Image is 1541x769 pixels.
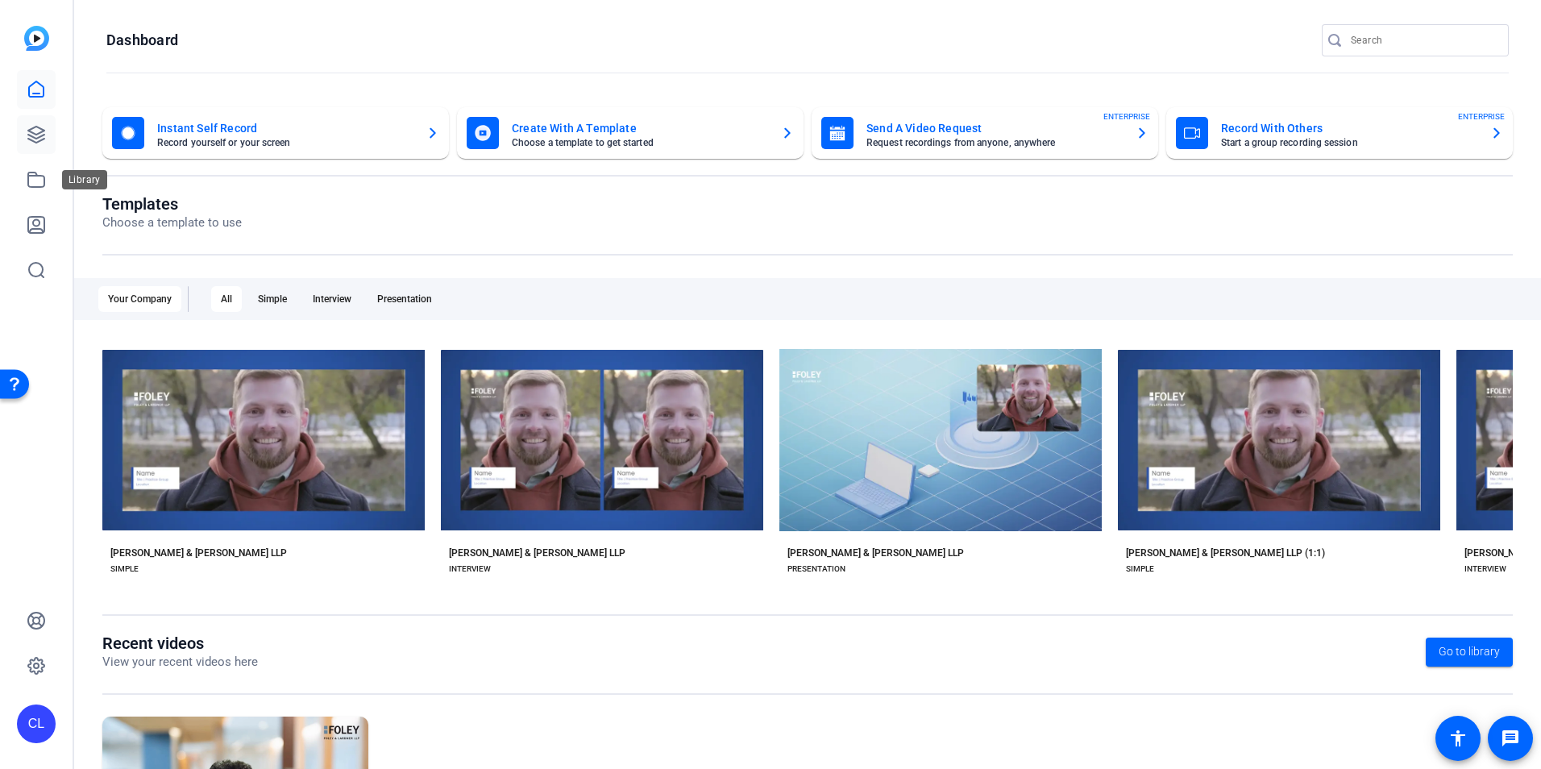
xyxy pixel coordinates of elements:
[1426,638,1513,667] a: Go to library
[1221,138,1477,148] mat-card-subtitle: Start a group recording session
[62,170,107,189] div: Library
[102,653,258,671] p: View your recent videos here
[457,107,804,159] button: Create With A TemplateChoose a template to get started
[866,138,1123,148] mat-card-subtitle: Request recordings from anyone, anywhere
[1126,563,1154,576] div: SIMPLE
[102,194,242,214] h1: Templates
[157,138,413,148] mat-card-subtitle: Record yourself or your screen
[157,118,413,138] mat-card-title: Instant Self Record
[110,563,139,576] div: SIMPLE
[24,26,49,51] img: blue-gradient.svg
[110,547,287,559] div: [PERSON_NAME] & [PERSON_NAME] LLP
[102,214,242,232] p: Choose a template to use
[1464,563,1506,576] div: INTERVIEW
[102,634,258,653] h1: Recent videos
[787,563,845,576] div: PRESENTATION
[787,547,964,559] div: [PERSON_NAME] & [PERSON_NAME] LLP
[1166,107,1513,159] button: Record With OthersStart a group recording sessionENTERPRISE
[303,286,361,312] div: Interview
[368,286,442,312] div: Presentation
[1103,110,1150,123] span: ENTERPRISE
[449,563,491,576] div: INTERVIEW
[1221,118,1477,138] mat-card-title: Record With Others
[17,705,56,743] div: CL
[812,107,1158,159] button: Send A Video RequestRequest recordings from anyone, anywhereENTERPRISE
[512,138,768,148] mat-card-subtitle: Choose a template to get started
[1501,729,1520,748] mat-icon: message
[1448,729,1468,748] mat-icon: accessibility
[98,286,181,312] div: Your Company
[512,118,768,138] mat-card-title: Create With A Template
[866,118,1123,138] mat-card-title: Send A Video Request
[1439,643,1500,660] span: Go to library
[248,286,297,312] div: Simple
[1458,110,1505,123] span: ENTERPRISE
[449,547,625,559] div: [PERSON_NAME] & [PERSON_NAME] LLP
[1126,547,1325,559] div: [PERSON_NAME] & [PERSON_NAME] LLP (1:1)
[106,31,178,50] h1: Dashboard
[102,107,449,159] button: Instant Self RecordRecord yourself or your screen
[1351,31,1496,50] input: Search
[211,286,242,312] div: All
